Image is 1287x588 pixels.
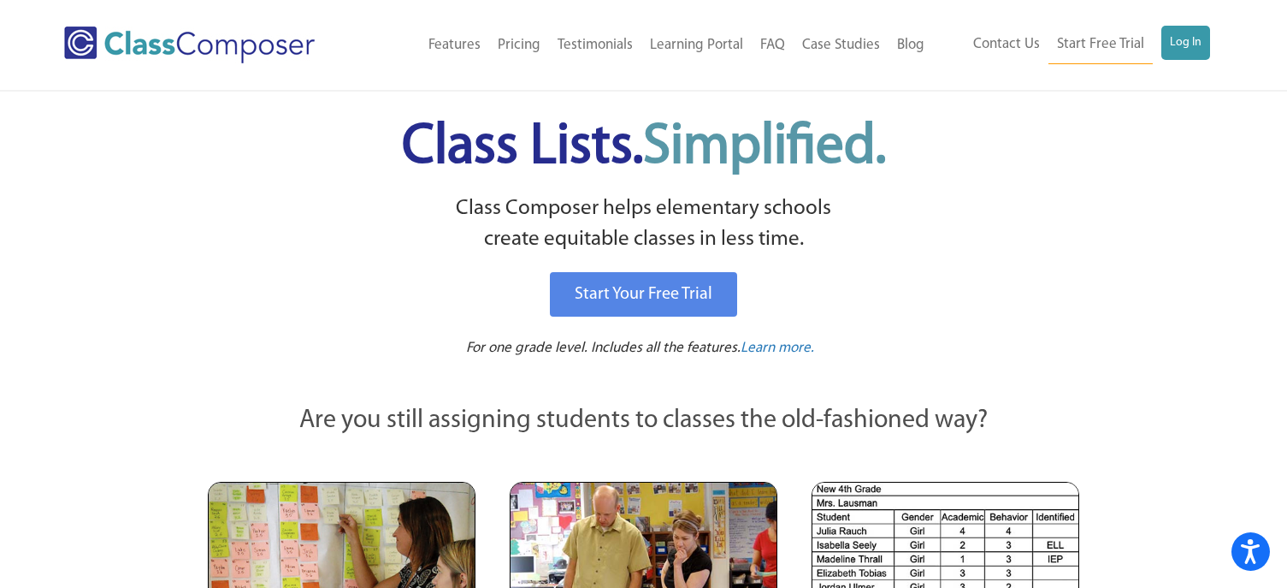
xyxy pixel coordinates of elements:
a: Learning Portal [641,27,752,64]
span: Learn more. [741,341,814,355]
a: FAQ [752,27,794,64]
a: Start Free Trial [1048,26,1153,64]
a: Testimonials [549,27,641,64]
a: Case Studies [794,27,889,64]
a: Contact Us [965,26,1048,63]
span: Class Lists. [402,120,886,175]
a: Features [420,27,489,64]
nav: Header Menu [367,27,933,64]
span: Start Your Free Trial [575,286,712,303]
p: Are you still assigning students to classes the old-fashioned way? [208,402,1080,440]
img: Class Composer [64,27,315,63]
a: Log In [1161,26,1210,60]
nav: Header Menu [933,26,1210,64]
a: Start Your Free Trial [550,272,737,317]
a: Pricing [489,27,549,64]
a: Learn more. [741,338,814,359]
a: Blog [889,27,933,64]
span: For one grade level. Includes all the features. [466,341,741,355]
p: Class Composer helps elementary schools create equitable classes in less time. [205,193,1083,256]
span: Simplified. [643,120,886,175]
